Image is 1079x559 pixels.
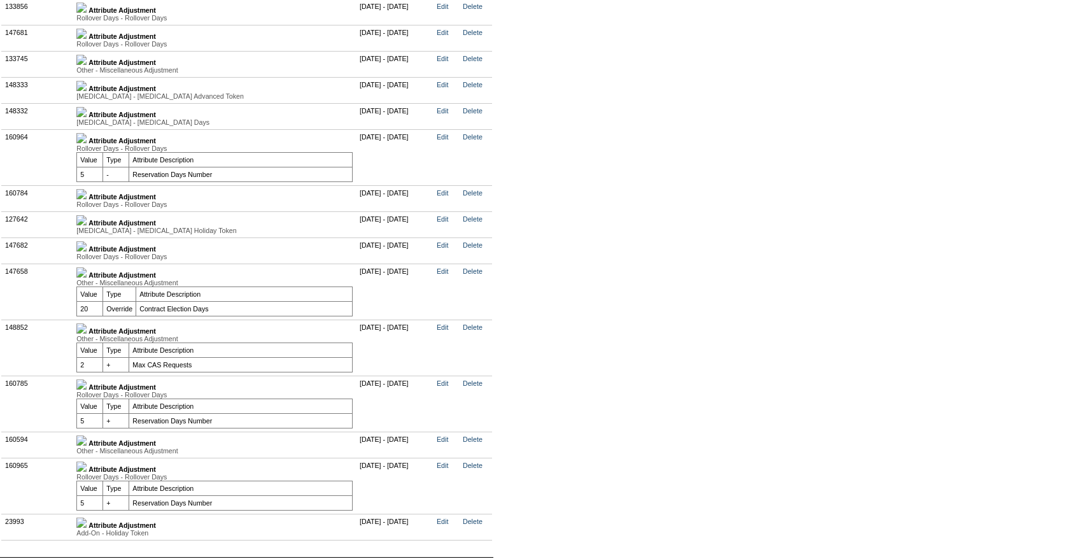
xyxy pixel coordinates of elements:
[2,185,73,211] td: 160784
[437,241,448,249] a: Edit
[88,245,156,253] b: Attribute Adjustment
[129,343,353,357] td: Attribute Description
[129,399,353,413] td: Attribute Description
[76,29,87,39] img: b_plus.gif
[356,129,434,185] td: [DATE] - [DATE]
[76,518,87,528] img: b_plus.gif
[103,152,129,167] td: Type
[356,376,434,432] td: [DATE] - [DATE]
[437,133,448,141] a: Edit
[463,189,483,197] a: Delete
[76,145,353,152] div: Rollover Days - Rollover Days
[463,267,483,275] a: Delete
[2,129,73,185] td: 160964
[76,323,87,334] img: b_minus.gif
[76,447,353,455] div: Other - Miscellaneous Adjustment
[2,320,73,376] td: 148852
[103,167,129,181] td: -
[77,413,103,428] td: 5
[77,357,103,372] td: 2
[463,133,483,141] a: Delete
[463,215,483,223] a: Delete
[463,107,483,115] a: Delete
[437,462,448,469] a: Edit
[77,287,103,301] td: Value
[356,77,434,103] td: [DATE] - [DATE]
[356,237,434,264] td: [DATE] - [DATE]
[463,323,483,331] a: Delete
[129,413,353,428] td: Reservation Days Number
[2,376,73,432] td: 160785
[103,481,129,495] td: Type
[136,287,353,301] td: Attribute Description
[437,323,448,331] a: Edit
[88,32,156,40] b: Attribute Adjustment
[129,495,353,510] td: Reservation Days Number
[76,473,353,481] div: Rollover Days - Rollover Days
[76,55,87,65] img: b_plus.gif
[88,59,156,66] b: Attribute Adjustment
[88,439,156,447] b: Attribute Adjustment
[356,432,434,458] td: [DATE] - [DATE]
[88,521,156,529] b: Attribute Adjustment
[437,81,448,88] a: Edit
[76,92,353,100] div: [MEDICAL_DATA] - [MEDICAL_DATA] Advanced Token
[103,413,129,428] td: +
[76,462,87,472] img: b_minus.gif
[103,495,129,510] td: +
[129,357,353,372] td: Max CAS Requests
[88,383,156,391] b: Attribute Adjustment
[88,137,156,145] b: Attribute Adjustment
[129,152,353,167] td: Attribute Description
[76,201,353,208] div: Rollover Days - Rollover Days
[437,55,448,62] a: Edit
[463,29,483,36] a: Delete
[356,51,434,77] td: [DATE] - [DATE]
[88,219,156,227] b: Attribute Adjustment
[76,227,353,234] div: [MEDICAL_DATA] - [MEDICAL_DATA] Holiday Token
[88,6,156,14] b: Attribute Adjustment
[356,103,434,129] td: [DATE] - [DATE]
[463,81,483,88] a: Delete
[437,107,448,115] a: Edit
[2,264,73,320] td: 147658
[2,103,73,129] td: 148332
[463,462,483,469] a: Delete
[103,287,136,301] td: Type
[103,343,129,357] td: Type
[76,133,87,143] img: b_minus.gif
[77,152,103,167] td: Value
[76,81,87,91] img: b_plus.gif
[437,518,448,525] a: Edit
[2,77,73,103] td: 148333
[76,189,87,199] img: b_plus.gif
[77,343,103,357] td: Value
[2,237,73,264] td: 147682
[76,279,353,287] div: Other - Miscellaneous Adjustment
[136,301,353,316] td: Contract Election Days
[356,514,434,540] td: [DATE] - [DATE]
[463,518,483,525] a: Delete
[103,399,129,413] td: Type
[2,51,73,77] td: 133745
[356,320,434,376] td: [DATE] - [DATE]
[356,25,434,51] td: [DATE] - [DATE]
[103,301,136,316] td: Override
[2,211,73,237] td: 127642
[77,301,103,316] td: 20
[2,432,73,458] td: 160594
[356,185,434,211] td: [DATE] - [DATE]
[76,241,87,251] img: b_plus.gif
[76,253,353,260] div: Rollover Days - Rollover Days
[76,267,87,278] img: b_minus.gif
[463,435,483,443] a: Delete
[2,514,73,540] td: 23993
[77,481,103,495] td: Value
[437,29,448,36] a: Edit
[463,241,483,249] a: Delete
[76,379,87,390] img: b_minus.gif
[76,335,353,343] div: Other - Miscellaneous Adjustment
[437,3,448,10] a: Edit
[437,267,448,275] a: Edit
[88,271,156,279] b: Attribute Adjustment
